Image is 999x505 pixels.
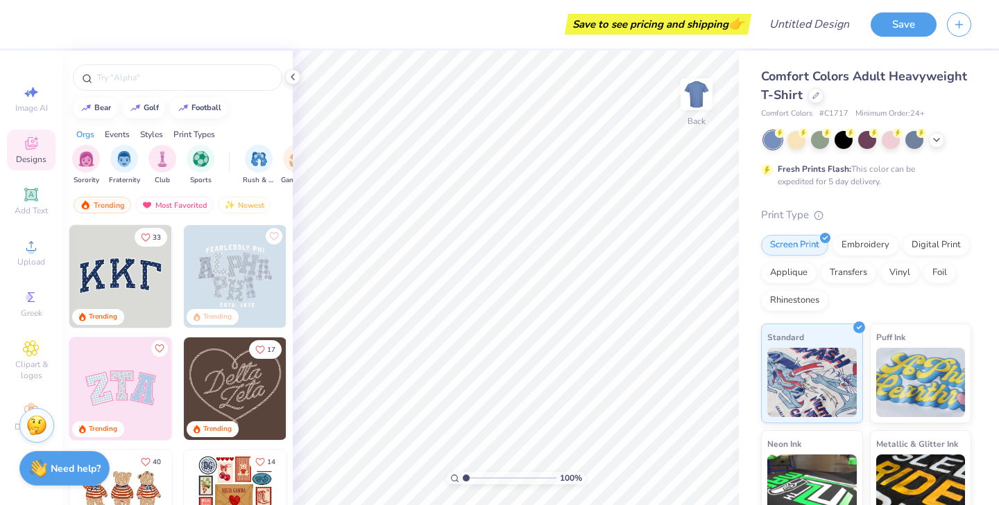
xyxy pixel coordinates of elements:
button: Like [266,228,282,245]
img: a3f22b06-4ee5-423c-930f-667ff9442f68 [286,225,388,328]
input: Untitled Design [758,10,860,38]
img: Standard [767,348,857,417]
img: 5a4b4175-9e88-49c8-8a23-26d96782ddc6 [184,225,287,328]
button: Like [249,340,282,359]
div: golf [144,104,159,112]
span: 33 [153,234,161,241]
span: Club [155,175,170,186]
div: Print Types [173,128,215,141]
div: Styles [140,128,163,141]
img: edfb13fc-0e43-44eb-bea2-bf7fc0dd67f9 [171,225,274,328]
span: 14 [267,459,275,466]
strong: Fresh Prints Flash: [778,163,851,175]
div: Trending [203,312,232,322]
div: filter for Fraternity [109,145,140,186]
span: Designs [16,154,46,165]
div: Transfers [821,263,876,283]
button: golf [122,98,165,118]
button: Save [871,12,937,37]
button: filter button [109,145,140,186]
div: Vinyl [880,263,919,283]
button: bear [73,98,117,118]
img: 12710c6a-dcc0-49ce-8688-7fe8d5f96fe2 [184,337,287,440]
button: Like [249,452,282,471]
span: Rush & Bid [243,175,275,186]
img: 9980f5e8-e6a1-4b4a-8839-2b0e9349023c [69,337,172,440]
span: Add Text [15,205,48,216]
div: bear [94,104,111,112]
img: 3b9aba4f-e317-4aa7-a679-c95a879539bd [69,225,172,328]
div: Foil [923,263,956,283]
div: filter for Rush & Bid [243,145,275,186]
div: filter for Club [148,145,176,186]
img: trend_line.gif [178,104,189,112]
div: Events [105,128,130,141]
img: Rush & Bid Image [251,151,267,167]
div: filter for Sports [187,145,214,186]
span: Standard [767,330,804,344]
div: Print Type [761,207,971,223]
span: Minimum Order: 24 + [855,108,925,120]
img: trend_line.gif [80,104,92,112]
div: Rhinestones [761,290,828,311]
img: Sorority Image [78,151,94,167]
button: filter button [187,145,214,186]
span: Comfort Colors [761,108,812,120]
img: Club Image [155,151,170,167]
img: Back [683,80,710,108]
div: Embroidery [832,235,898,256]
button: Like [135,228,167,247]
div: filter for Game Day [281,145,313,186]
span: Upload [17,256,45,267]
input: Try "Alpha" [96,71,273,85]
img: trend_line.gif [130,104,141,112]
img: trending.gif [80,200,91,210]
img: most_fav.gif [142,200,153,210]
div: Trending [89,424,117,434]
div: Applique [761,263,817,283]
button: filter button [72,145,100,186]
span: Clipart & logos [7,359,55,381]
button: filter button [243,145,275,186]
span: Neon Ink [767,436,801,451]
div: Orgs [76,128,94,141]
span: Image AI [15,103,48,114]
span: Greek [21,308,42,319]
img: Fraternity Image [117,151,132,167]
img: 5ee11766-d822-42f5-ad4e-763472bf8dcf [171,337,274,440]
button: filter button [148,145,176,186]
img: Sports Image [193,151,209,167]
span: 100 % [560,472,582,484]
div: Most Favorited [135,197,214,213]
button: Like [135,452,167,471]
span: Game Day [281,175,313,186]
span: 17 [267,346,275,353]
div: Trending [89,312,117,322]
img: Game Day Image [289,151,305,167]
div: Save to see pricing and shipping [568,14,748,35]
span: # C1717 [819,108,848,120]
span: Decorate [15,421,48,432]
span: Fraternity [109,175,140,186]
div: Trending [74,197,131,213]
strong: Need help? [51,462,101,475]
button: filter button [281,145,313,186]
img: Newest.gif [224,200,235,210]
button: Like [151,340,168,357]
div: Newest [218,197,271,213]
span: Metallic & Glitter Ink [876,436,958,451]
span: Sorority [74,175,99,186]
span: Sports [190,175,212,186]
span: Puff Ink [876,330,905,344]
div: Screen Print [761,235,828,256]
div: Digital Print [903,235,970,256]
span: Comfort Colors Adult Heavyweight T-Shirt [761,68,967,103]
span: 40 [153,459,161,466]
div: football [191,104,221,112]
div: Trending [203,424,232,434]
div: filter for Sorority [72,145,100,186]
span: 👉 [728,15,744,32]
img: ead2b24a-117b-4488-9b34-c08fd5176a7b [286,337,388,440]
button: football [170,98,228,118]
img: Puff Ink [876,348,966,417]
